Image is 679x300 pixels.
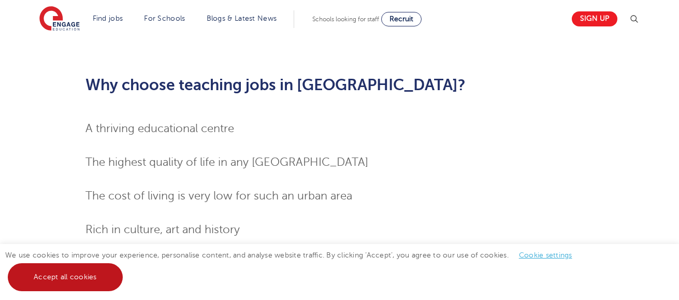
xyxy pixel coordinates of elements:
span: Schools looking for staff [312,16,379,23]
a: Find jobs [93,15,123,22]
a: Sign up [572,11,617,26]
a: Recruit [381,12,422,26]
span: Recruit [389,15,413,23]
a: Accept all cookies [8,263,123,291]
a: Cookie settings [519,251,572,259]
img: Engage Education [39,6,80,32]
span: The cost of living is very low for such an urban area [85,190,352,202]
a: Blogs & Latest News [207,15,277,22]
span: We use cookies to improve your experience, personalise content, and analyse website traffic. By c... [5,251,583,281]
span: A thriving educational centre [85,122,234,135]
span: The highest quality of life in any [GEOGRAPHIC_DATA] [85,156,368,168]
span: Rich in culture, art and history [85,223,240,236]
b: Why choose teaching jobs in [GEOGRAPHIC_DATA]? [85,76,466,94]
a: For Schools [144,15,185,22]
